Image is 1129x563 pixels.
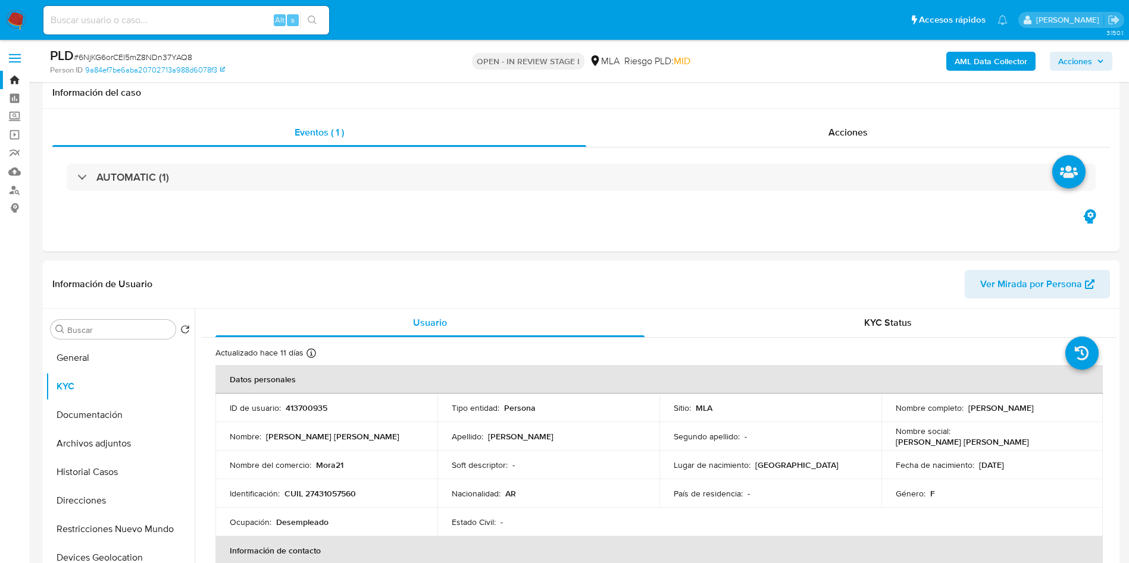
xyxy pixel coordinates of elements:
p: Apellido : [452,431,483,442]
button: Historial Casos [46,458,195,486]
button: Volver al orden por defecto [180,325,190,338]
p: mariaeugenia.sanchez@mercadolibre.com [1036,14,1103,26]
p: Ocupación : [230,517,271,527]
button: Restricciones Nuevo Mundo [46,515,195,543]
span: MID [674,54,690,68]
p: Estado Civil : [452,517,496,527]
button: AML Data Collector [946,52,1036,71]
p: F [930,488,935,499]
h1: Información de Usuario [52,278,152,290]
p: Tipo entidad : [452,402,499,413]
span: Eventos ( 1 ) [295,125,344,139]
span: KYC Status [864,316,912,329]
p: Género : [896,488,925,499]
h1: Información del caso [52,87,1110,99]
a: Salir [1108,14,1120,26]
span: Riesgo PLD: [624,55,690,68]
b: PLD [50,46,74,65]
span: Acciones [1058,52,1092,71]
p: Desempleado [276,517,329,527]
button: Buscar [55,325,65,334]
span: Accesos rápidos [919,14,986,26]
p: Actualizado hace 11 días [215,347,304,358]
div: AUTOMATIC (1) [67,163,1096,191]
button: General [46,344,195,372]
p: [PERSON_NAME] [PERSON_NAME] [896,436,1029,447]
p: Nombre social : [896,426,950,436]
p: Fecha de nacimiento : [896,460,974,470]
button: Archivos adjuntos [46,429,195,458]
p: - [748,488,750,499]
p: CUIL 27431057560 [284,488,356,499]
span: # 6NjKG6orCEl5mZ8NDn37YAQ8 [74,51,192,63]
input: Buscar [67,325,171,335]
p: Identificación : [230,488,280,499]
p: [PERSON_NAME] [PERSON_NAME] [266,431,399,442]
p: Nombre : [230,431,261,442]
p: Segundo apellido : [674,431,740,442]
th: Datos personales [215,365,1103,394]
p: [PERSON_NAME] [488,431,553,442]
span: s [291,14,295,26]
p: - [745,431,747,442]
p: [PERSON_NAME] [968,402,1034,413]
b: Person ID [50,65,83,76]
a: 9a84ef7be6aba20702713a988d6078f3 [85,65,225,76]
p: Mora21 [316,460,343,470]
p: 413700935 [286,402,327,413]
p: Sitio : [674,402,691,413]
p: ID de usuario : [230,402,281,413]
input: Buscar usuario o caso... [43,12,329,28]
p: - [512,460,515,470]
button: Acciones [1050,52,1112,71]
span: Acciones [828,125,868,139]
p: Soft descriptor : [452,460,508,470]
p: Persona [504,402,536,413]
span: Ver Mirada por Persona [980,270,1082,298]
button: Documentación [46,401,195,429]
h3: AUTOMATIC (1) [96,171,169,184]
button: search-icon [300,12,324,29]
b: AML Data Collector [955,52,1027,71]
p: Nacionalidad : [452,488,501,499]
p: Nombre del comercio : [230,460,311,470]
a: Notificaciones [997,15,1008,25]
span: Alt [275,14,284,26]
button: KYC [46,372,195,401]
p: MLA [696,402,712,413]
button: Ver Mirada por Persona [965,270,1110,298]
p: AR [505,488,516,499]
p: Nombre completo : [896,402,964,413]
p: País de residencia : [674,488,743,499]
p: - [501,517,503,527]
p: [DATE] [979,460,1004,470]
div: MLA [589,55,620,68]
span: Usuario [413,316,447,329]
button: Direcciones [46,486,195,515]
p: OPEN - IN REVIEW STAGE I [472,53,584,70]
p: [GEOGRAPHIC_DATA] [755,460,839,470]
p: Lugar de nacimiento : [674,460,750,470]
